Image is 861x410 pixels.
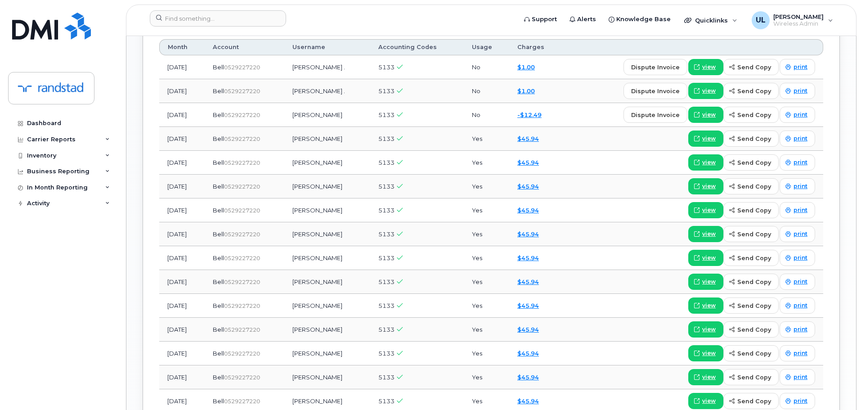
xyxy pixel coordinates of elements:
[780,297,815,314] a: print
[702,158,716,167] span: view
[723,131,779,147] button: send copy
[623,83,687,99] button: dispute invoice
[688,107,723,123] a: view
[159,318,205,342] td: [DATE]
[224,326,260,333] span: 0529227220
[213,302,224,309] span: Bell
[378,183,395,190] span: 5133
[688,131,723,147] a: view
[794,302,807,310] span: print
[737,158,771,167] span: send copy
[378,397,395,405] span: 5133
[224,255,260,261] span: 0529227220
[723,369,779,385] button: send copy
[378,230,395,238] span: 5133
[773,20,824,27] span: Wireless Admin
[224,64,260,71] span: 0529227220
[284,222,370,246] td: [PERSON_NAME]
[224,374,260,381] span: 0529227220
[702,87,716,95] span: view
[284,342,370,365] td: [PERSON_NAME]
[284,365,370,389] td: [PERSON_NAME]
[745,11,839,29] div: Uraib Lakhani
[464,55,509,79] td: No
[723,83,779,99] button: send copy
[284,294,370,318] td: [PERSON_NAME]
[702,111,716,119] span: view
[794,87,807,95] span: print
[723,107,779,123] button: send copy
[723,226,779,242] button: send copy
[464,294,509,318] td: Yes
[378,254,395,261] span: 5133
[517,87,535,95] a: $1.00
[737,63,771,72] span: send copy
[509,39,563,55] th: Charges
[159,175,205,198] td: [DATE]
[702,373,716,381] span: view
[517,254,539,261] a: $45.94
[723,154,779,171] button: send copy
[517,374,539,381] a: $45.94
[688,154,723,171] a: view
[213,159,224,166] span: Bell
[794,397,807,405] span: print
[517,159,539,166] a: $45.94
[159,39,205,55] th: Month
[150,10,286,27] input: Find something...
[780,178,815,194] a: print
[737,278,771,286] span: send copy
[794,349,807,357] span: print
[794,111,807,119] span: print
[213,183,224,190] span: Bell
[224,88,260,95] span: 0529227220
[213,111,224,118] span: Bell
[695,17,728,24] span: Quicklinks
[688,393,723,409] a: view
[702,254,716,262] span: view
[370,39,464,55] th: Accounting Codes
[794,158,807,167] span: print
[780,131,815,147] a: print
[702,349,716,357] span: view
[737,111,771,119] span: send copy
[780,107,815,123] a: print
[159,103,205,127] td: [DATE]
[780,321,815,338] a: print
[464,175,509,198] td: Yes
[378,87,395,95] span: 5133
[213,350,224,357] span: Bell
[780,154,815,171] a: print
[378,326,395,333] span: 5133
[737,87,771,95] span: send copy
[464,151,509,175] td: Yes
[532,15,557,24] span: Support
[794,206,807,214] span: print
[224,302,260,309] span: 0529227220
[517,278,539,285] a: $45.94
[224,398,260,405] span: 0529227220
[213,87,224,95] span: Bell
[723,202,779,218] button: send copy
[378,374,395,381] span: 5133
[794,254,807,262] span: print
[723,393,779,409] button: send copy
[224,350,260,357] span: 0529227220
[464,127,509,151] td: Yes
[723,59,779,75] button: send copy
[780,59,815,75] a: print
[159,198,205,222] td: [DATE]
[678,11,744,29] div: Quicklinks
[688,250,723,266] a: view
[378,278,395,285] span: 5133
[464,365,509,389] td: Yes
[702,230,716,238] span: view
[602,10,677,28] a: Knowledge Base
[688,345,723,361] a: view
[737,325,771,334] span: send copy
[464,79,509,103] td: No
[737,254,771,262] span: send copy
[780,274,815,290] a: print
[723,345,779,361] button: send copy
[794,278,807,286] span: print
